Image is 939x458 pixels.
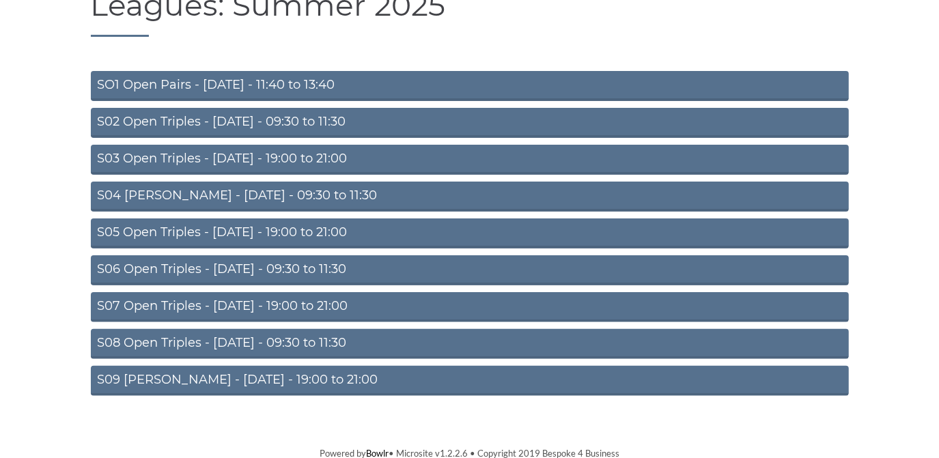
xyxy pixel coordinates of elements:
a: S02 Open Triples - [DATE] - 09:30 to 11:30 [91,108,849,138]
a: S06 Open Triples - [DATE] - 09:30 to 11:30 [91,255,849,285]
a: S08 Open Triples - [DATE] - 09:30 to 11:30 [91,329,849,359]
a: S03 Open Triples - [DATE] - 19:00 to 21:00 [91,145,849,175]
a: S07 Open Triples - [DATE] - 19:00 to 21:00 [91,292,849,322]
a: SO1 Open Pairs - [DATE] - 11:40 to 13:40 [91,71,849,101]
a: S04 [PERSON_NAME] - [DATE] - 09:30 to 11:30 [91,182,849,212]
a: S09 [PERSON_NAME] - [DATE] - 19:00 to 21:00 [91,366,849,396]
a: S05 Open Triples - [DATE] - 19:00 to 21:00 [91,218,849,248]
